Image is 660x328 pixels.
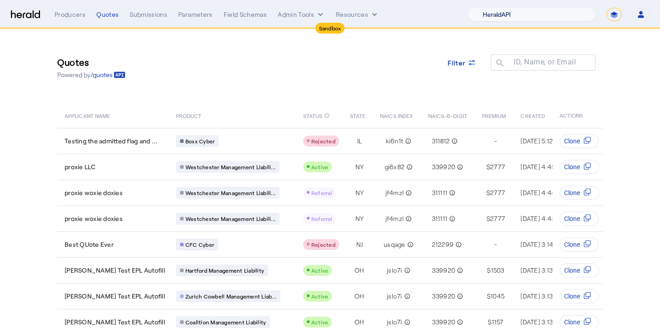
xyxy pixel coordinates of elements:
button: Resources dropdown menu [336,10,379,19]
span: Clone [564,137,580,146]
span: Coalition Management Liability [185,318,266,326]
p: Powered by [57,70,125,79]
mat-icon: info_outline [455,292,463,301]
mat-icon: info_outline [455,266,463,275]
mat-icon: info_outline [455,162,463,171]
span: proxie woxie doxies [65,214,123,223]
span: 212299 [432,240,454,249]
span: [PERSON_NAME] Test EPL Autofill [65,292,165,301]
span: Westchester Management Liabili... [185,189,275,196]
span: ki6n1t [386,137,404,146]
span: $ [486,188,490,197]
span: PRODUCT [176,111,202,120]
span: OH [355,266,365,275]
span: [DATE] 3:13 PM [520,266,563,274]
span: 2777 [490,162,505,171]
mat-icon: info_outline [403,137,411,146]
a: /quotes [90,70,125,79]
mat-icon: info_outline [324,111,330,121]
span: 339920 [432,318,455,327]
span: [PERSON_NAME] Test EPL Autofill [65,266,165,275]
span: Clone [564,188,580,197]
span: jslo7i [387,266,402,275]
button: Filter [440,54,484,71]
span: Active [311,319,329,325]
span: Rejected [311,241,335,248]
span: 311812 [432,137,450,146]
mat-icon: info_outline [450,137,458,146]
mat-icon: info_outline [404,214,412,223]
span: Active [311,267,329,274]
span: PREMIUM [482,111,506,120]
mat-icon: info_outline [404,188,412,197]
span: Clone [564,292,580,301]
span: $ [488,318,491,327]
span: APPLICANT NAME [65,111,110,120]
span: $ [486,162,490,171]
div: Field Schemas [224,10,267,19]
span: NY [355,188,364,197]
span: jslo7i [387,318,402,327]
span: jf4mzl [385,214,404,223]
span: - [494,240,497,249]
mat-icon: info_outline [402,292,410,301]
span: [DATE] 5:12 PM [520,137,563,145]
span: Zurich Cowbell Management Liab... [185,293,276,300]
span: 339920 [432,162,455,171]
mat-icon: info_outline [405,162,413,171]
span: NJ [356,240,363,249]
span: 1045 [490,292,505,301]
div: Submissions [130,10,167,19]
span: NY [355,214,364,223]
span: CREATED [520,111,545,120]
span: Clone [564,266,580,275]
span: IL [357,137,362,146]
span: [DATE] 3:13 PM [520,318,563,326]
span: NY [355,162,364,171]
img: Herald Logo [11,10,40,19]
span: 1503 [491,266,505,275]
mat-icon: info_outline [447,188,455,197]
mat-icon: info_outline [402,266,410,275]
span: 2777 [490,188,505,197]
mat-icon: info_outline [455,318,463,327]
span: - [494,137,497,146]
span: CFC Cyber [185,241,214,248]
span: $ [487,266,490,275]
mat-icon: search [491,58,506,69]
span: 311111 [432,188,448,197]
span: [PERSON_NAME] Test EPL Autofill [65,318,165,327]
div: Parameters [178,10,213,19]
span: NAICS INDEX [380,111,413,120]
span: Rejected [311,138,335,144]
span: jf4mzl [385,188,404,197]
div: Sandbox [315,23,345,34]
span: Westchester Management Liabili... [185,163,275,171]
span: 1157 [492,318,504,327]
span: [DATE] 4:44 PM [520,189,566,196]
mat-icon: info_outline [454,240,462,249]
span: usqage [384,240,405,249]
span: [DATE] 4:45 PM [520,163,565,171]
div: Quotes [96,10,119,19]
span: Best QUote Ever [65,240,114,249]
button: Clone [560,263,599,278]
button: Clone [560,237,599,252]
span: $ [486,214,490,223]
span: Clone [564,240,580,249]
h3: Quotes [57,56,125,69]
span: Referral [311,215,332,222]
span: [DATE] 4:43 PM [520,215,565,222]
span: Active [311,293,329,299]
span: Active [311,164,329,170]
span: [DATE] 3:14 PM [520,240,564,248]
span: Hartford Management Liability [185,267,264,274]
span: jslo7i [387,292,402,301]
span: Clone [564,162,580,171]
button: Clone [560,289,599,304]
span: OH [355,292,365,301]
span: 339920 [432,266,455,275]
mat-icon: info_outline [405,240,414,249]
mat-icon: info_outline [402,318,410,327]
span: NAICS-6-DIGIT [428,111,467,120]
